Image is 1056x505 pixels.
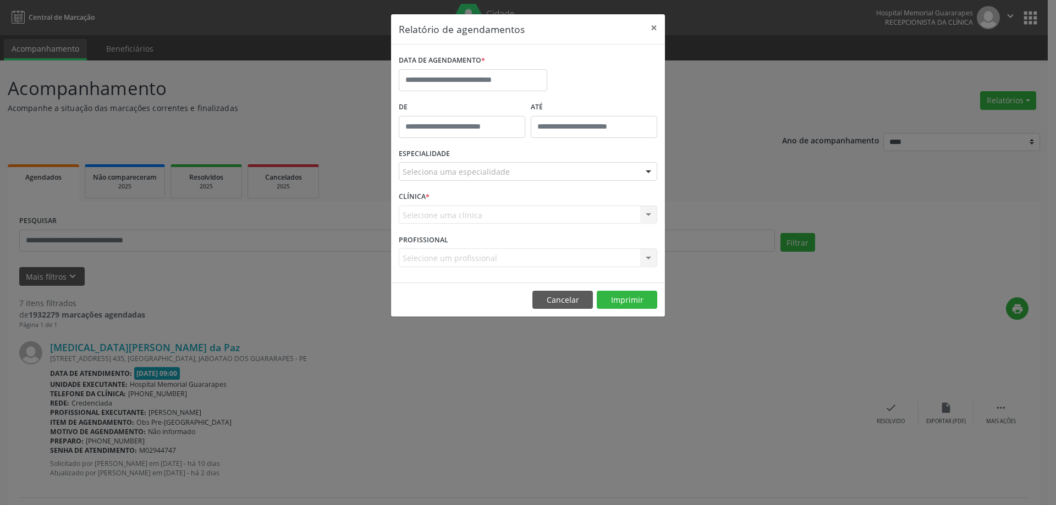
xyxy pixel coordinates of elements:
[399,146,450,163] label: ESPECIALIDADE
[399,231,448,248] label: PROFISSIONAL
[403,166,510,177] span: Seleciona uma especialidade
[597,291,657,309] button: Imprimir
[399,188,430,206] label: CLÍNICA
[532,291,593,309] button: Cancelar
[399,22,525,36] h5: Relatório de agendamentos
[531,99,657,116] label: ATÉ
[643,14,665,41] button: Close
[399,99,525,116] label: De
[399,52,485,69] label: DATA DE AGENDAMENTO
